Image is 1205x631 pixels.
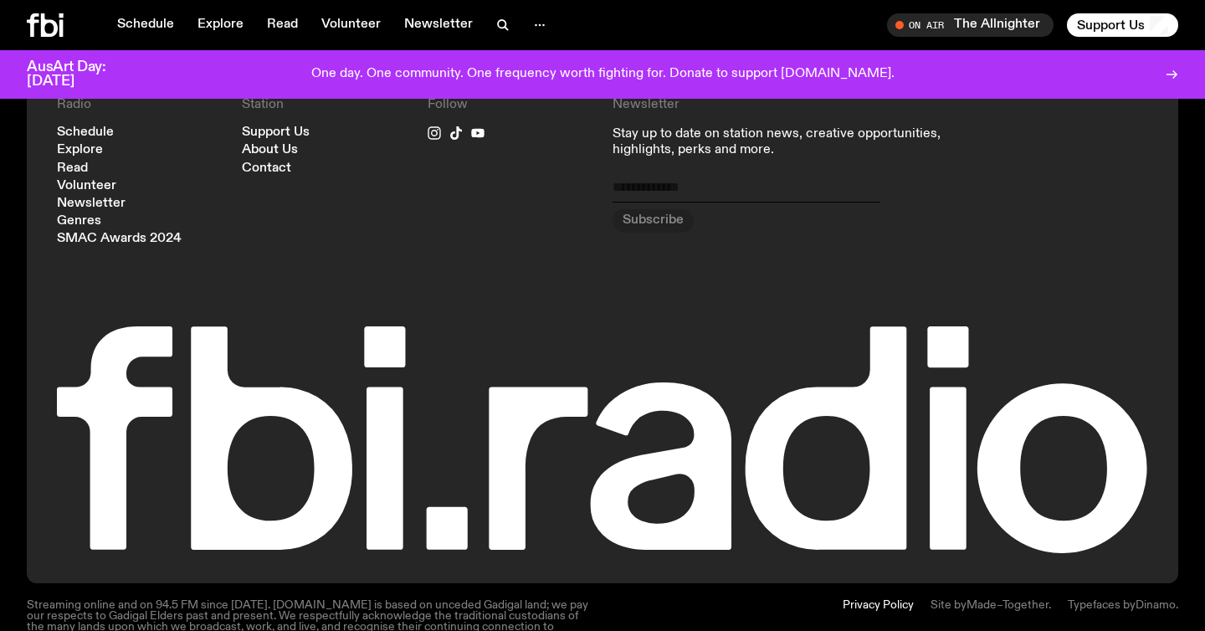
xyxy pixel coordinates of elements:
[1077,18,1145,33] span: Support Us
[57,198,126,210] a: Newsletter
[1049,599,1051,611] span: .
[57,233,182,245] a: SMAC Awards 2024
[1136,599,1176,611] a: Dinamo
[311,13,391,37] a: Volunteer
[1068,599,1136,611] span: Typefaces by
[394,13,483,37] a: Newsletter
[57,162,88,175] a: Read
[57,126,114,139] a: Schedule
[57,180,116,192] a: Volunteer
[242,97,407,113] h4: Station
[257,13,308,37] a: Read
[967,599,1049,611] a: Made–Together
[613,97,963,113] h4: Newsletter
[613,209,694,233] button: Subscribe
[428,97,592,113] h4: Follow
[107,13,184,37] a: Schedule
[931,599,967,611] span: Site by
[242,144,298,156] a: About Us
[1067,13,1178,37] button: Support Us
[242,162,291,175] a: Contact
[613,126,963,158] p: Stay up to date on station news, creative opportunities, highlights, perks and more.
[311,67,895,82] p: One day. One community. One frequency worth fighting for. Donate to support [DOMAIN_NAME].
[887,13,1054,37] button: On AirThe Allnighter
[1176,599,1178,611] span: .
[187,13,254,37] a: Explore
[57,215,101,228] a: Genres
[57,97,222,113] h4: Radio
[242,126,310,139] a: Support Us
[57,144,103,156] a: Explore
[27,60,134,89] h3: AusArt Day: [DATE]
